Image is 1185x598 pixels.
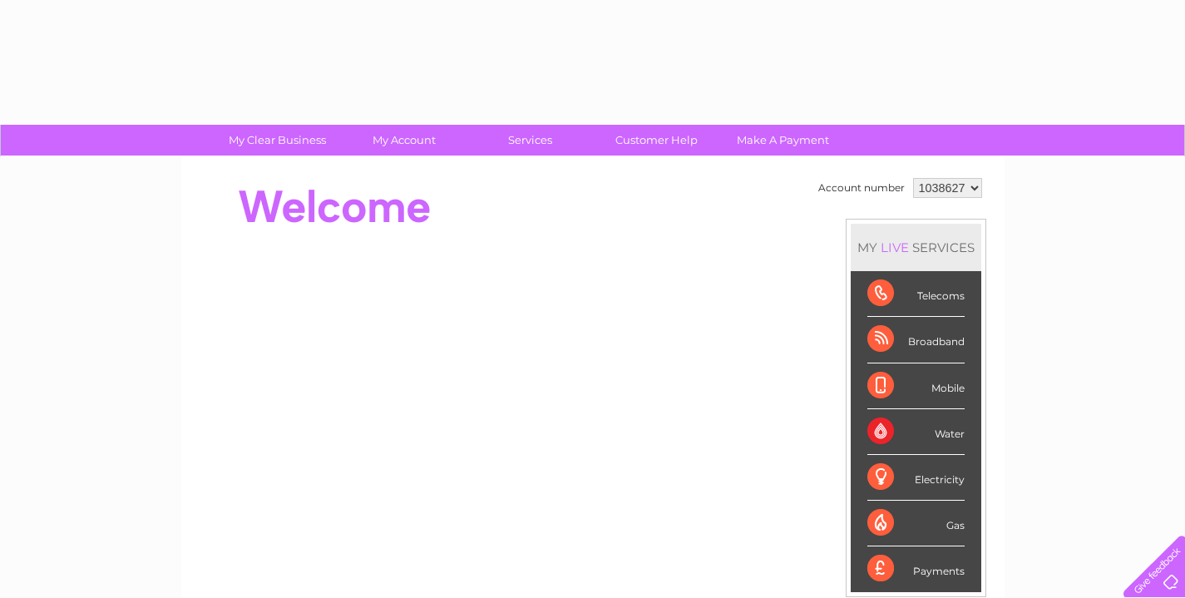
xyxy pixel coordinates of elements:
div: Electricity [867,455,965,501]
div: Water [867,409,965,455]
td: Account number [814,174,909,202]
div: Gas [867,501,965,546]
div: Mobile [867,363,965,409]
div: MY SERVICES [851,224,981,271]
a: Customer Help [588,125,725,156]
a: My Clear Business [209,125,346,156]
a: Services [462,125,599,156]
div: LIVE [877,240,912,255]
div: Telecoms [867,271,965,317]
a: My Account [335,125,472,156]
div: Broadband [867,317,965,363]
a: Make A Payment [714,125,852,156]
div: Payments [867,546,965,591]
